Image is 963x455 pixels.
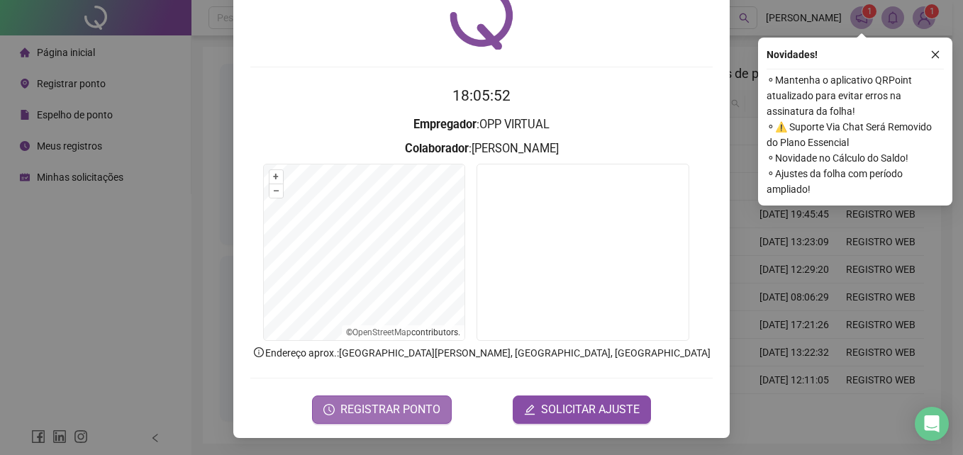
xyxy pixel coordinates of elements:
button: – [269,184,283,198]
span: SOLICITAR AJUSTE [541,401,640,418]
span: ⚬ Mantenha o aplicativo QRPoint atualizado para evitar erros na assinatura da folha! [767,72,944,119]
h3: : OPP VIRTUAL [250,116,713,134]
h3: : [PERSON_NAME] [250,140,713,158]
span: ⚬ Ajustes da folha com período ampliado! [767,166,944,197]
a: OpenStreetMap [352,327,411,337]
span: ⚬ Novidade no Cálculo do Saldo! [767,150,944,166]
span: clock-circle [323,404,335,415]
span: edit [524,404,535,415]
span: ⚬ ⚠️ Suporte Via Chat Será Removido do Plano Essencial [767,119,944,150]
strong: Colaborador [405,142,469,155]
span: REGISTRAR PONTO [340,401,440,418]
button: editSOLICITAR AJUSTE [513,395,651,424]
strong: Empregador [413,118,477,131]
div: Open Intercom Messenger [915,407,949,441]
button: REGISTRAR PONTO [312,395,452,424]
span: close [930,50,940,60]
span: Novidades ! [767,47,818,62]
p: Endereço aprox. : [GEOGRAPHIC_DATA][PERSON_NAME], [GEOGRAPHIC_DATA], [GEOGRAPHIC_DATA] [250,345,713,361]
button: + [269,170,283,184]
li: © contributors. [346,327,460,337]
time: 18:05:52 [452,87,511,104]
span: info-circle [252,346,265,359]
